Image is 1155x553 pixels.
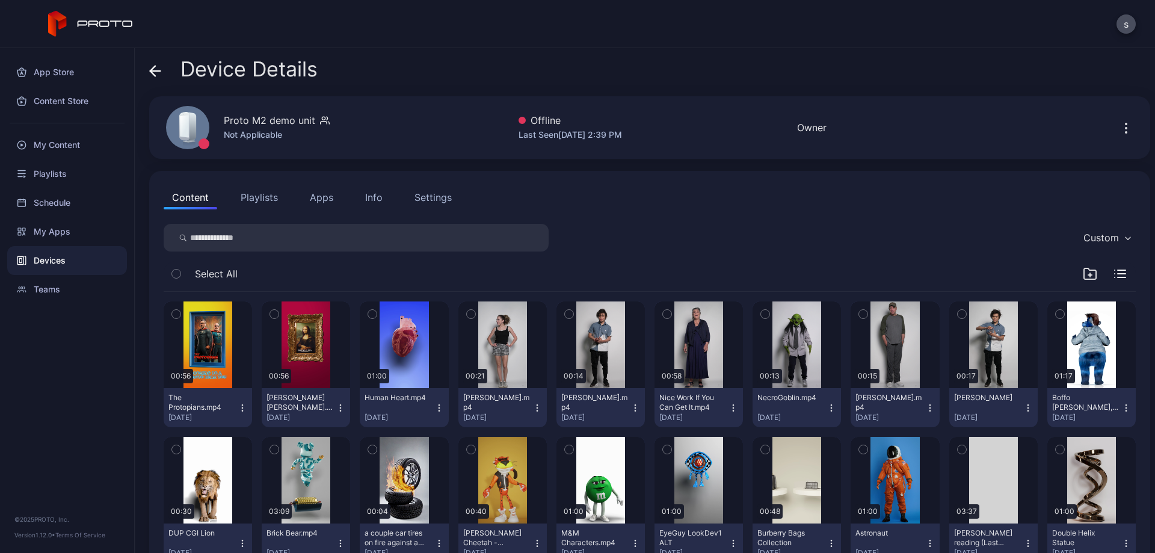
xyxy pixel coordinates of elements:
[949,388,1038,427] button: [PERSON_NAME][DATE]
[7,246,127,275] a: Devices
[797,120,827,135] div: Owner
[1083,232,1119,244] div: Custom
[561,393,627,412] div: Shin Lim.mp4
[855,528,922,538] div: Astronaut
[164,388,252,427] button: The Protopians.mp4[DATE]
[168,393,235,412] div: The Protopians.mp4
[365,393,431,403] div: Human Heart.mp4
[168,413,238,422] div: [DATE]
[519,113,622,128] div: Offline
[463,528,529,548] div: Chester Cheetah -Uriah & Justins Married
[954,393,1020,403] div: Shin Lim
[954,413,1023,422] div: [DATE]
[561,413,630,422] div: [DATE]
[556,388,645,427] button: [PERSON_NAME].mp4[DATE]
[855,393,922,412] div: Kevin Nealon.mp4
[180,58,318,81] span: Device Details
[360,388,448,427] button: Human Heart.mp4[DATE]
[851,388,939,427] button: [PERSON_NAME].mp4[DATE]
[757,393,824,403] div: NecroGoblin.mp4
[164,185,217,209] button: Content
[414,190,452,205] div: Settings
[365,413,434,422] div: [DATE]
[7,131,127,159] a: My Content
[954,528,1020,548] div: Diane Franklin reading (Last American Virgin)
[262,388,350,427] button: [PERSON_NAME] [PERSON_NAME].mp4[DATE]
[7,159,127,188] a: Playlists
[195,267,238,281] span: Select All
[301,185,342,209] button: Apps
[14,514,120,524] div: © 2025 PROTO, Inc.
[7,188,127,217] a: Schedule
[55,531,105,539] a: Terms Of Service
[266,413,336,422] div: [DATE]
[224,128,330,142] div: Not Applicable
[7,217,127,246] a: My Apps
[1052,413,1121,422] div: [DATE]
[659,528,725,548] div: EyeGuy LookDev1 ALT
[365,190,383,205] div: Info
[168,528,235,538] div: DUP CGI Lion
[463,413,532,422] div: [DATE]
[1077,224,1136,252] button: Custom
[266,528,333,538] div: Brick Bear.mp4
[14,531,55,539] span: Version 1.12.0 •
[458,388,547,427] button: [PERSON_NAME].mp4[DATE]
[1047,388,1136,427] button: Boffo [PERSON_NAME], The Bear[DATE]
[1116,14,1136,34] button: s
[561,528,627,548] div: M&M Characters.mp4
[654,388,743,427] button: Nice Work If You Can Get It.mp4[DATE]
[753,388,841,427] button: NecroGoblin.mp4[DATE]
[406,185,460,209] button: Settings
[7,58,127,87] a: App Store
[1052,528,1118,548] div: Double Helix Statue
[519,128,622,142] div: Last Seen [DATE] 2:39 PM
[266,393,333,412] div: Da Vinci's Mona Lisa.mp4
[365,528,431,548] div: a couple car tires on fire against a smooth white studio backdrop.mp4
[1052,393,1118,412] div: Boffo Nussbaum, The Bear
[224,113,315,128] div: Proto M2 demo unit
[232,185,286,209] button: Playlists
[757,413,827,422] div: [DATE]
[757,528,824,548] div: Burberry Bags Collection
[7,87,127,116] a: Content Store
[659,393,725,412] div: Nice Work If You Can Get It.mp4
[357,185,391,209] button: Info
[7,275,127,304] a: Teams
[855,413,925,422] div: [DATE]
[659,413,728,422] div: [DATE]
[463,393,529,412] div: Carie Berk.mp4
